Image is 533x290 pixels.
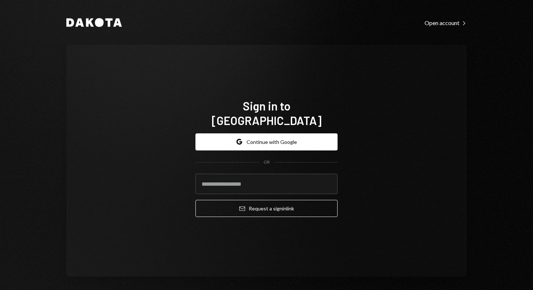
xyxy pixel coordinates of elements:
[195,133,338,150] button: Continue with Google
[425,19,467,27] a: Open account
[195,200,338,217] button: Request a signinlink
[264,159,270,165] div: OR
[195,98,338,128] h1: Sign in to [GEOGRAPHIC_DATA]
